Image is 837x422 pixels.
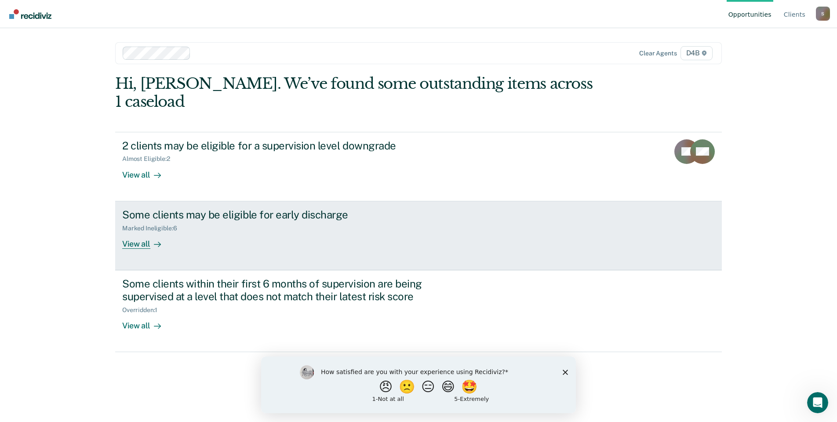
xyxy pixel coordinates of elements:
[115,75,600,111] div: Hi, [PERSON_NAME]. We’ve found some outstanding items across 1 caseload
[122,155,177,163] div: Almost Eligible : 2
[9,9,51,19] img: Recidiviz
[261,357,576,413] iframe: Survey by Kim from Recidiviz
[122,208,431,221] div: Some clients may be eligible for early discharge
[115,201,722,270] a: Some clients may be eligible for early dischargeMarked Ineligible:6View all
[115,132,722,201] a: 2 clients may be eligible for a supervision level downgradeAlmost Eligible:2View all
[122,225,184,232] div: Marked Ineligible : 6
[115,270,722,352] a: Some clients within their first 6 months of supervision are being supervised at a level that does...
[816,7,830,21] button: Profile dropdown button
[816,7,830,21] div: S
[122,277,431,303] div: Some clients within their first 6 months of supervision are being supervised at a level that does...
[122,306,164,314] div: Overridden : 1
[122,163,171,180] div: View all
[807,392,828,413] iframe: Intercom live chat
[122,139,431,152] div: 2 clients may be eligible for a supervision level downgrade
[122,313,171,331] div: View all
[639,50,677,57] div: Clear agents
[681,46,713,60] span: D4B
[122,232,171,249] div: View all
